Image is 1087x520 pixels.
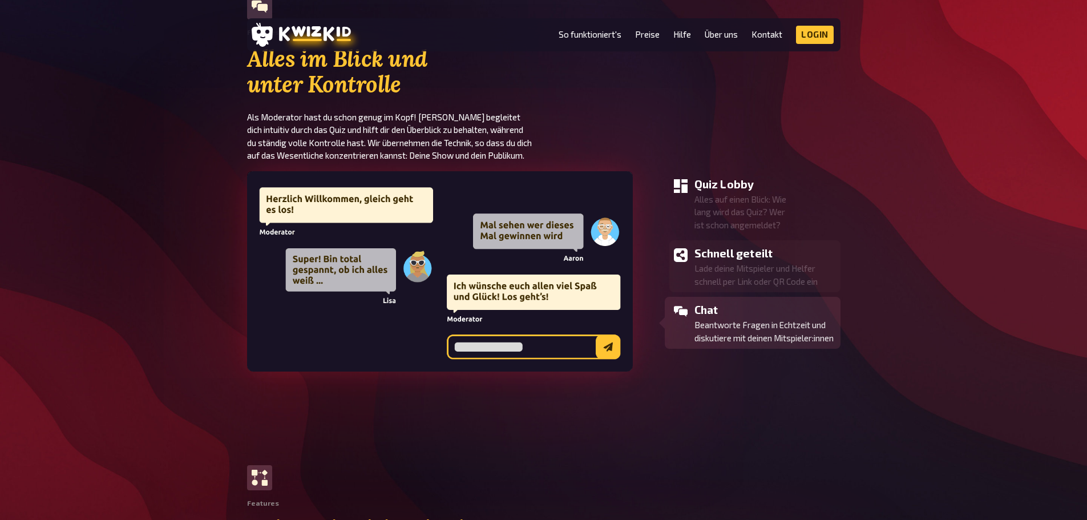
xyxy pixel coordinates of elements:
a: So funktioniert's [559,30,621,39]
a: Über uns [705,30,738,39]
div: Features [247,499,279,507]
p: Lade deine Mitspieler und Helfer schnell per Link oder QR Code ein [694,262,836,288]
a: Login [796,26,834,44]
p: Alles auf einen Blick: Wie lang wird das Quiz? Wer ist schon angemeldet? [694,193,836,232]
h3: Quiz Lobby [694,176,836,193]
a: Kontakt [751,30,782,39]
a: Hilfe [673,30,691,39]
p: Als Moderator hast du schon genug im Kopf! [PERSON_NAME] begleitet dich intuitiv durch das Quiz u... [247,111,544,162]
h3: Schnell geteilt [694,245,836,262]
p: Beantworte Fragen in Echtzeit und diskutiere mit deinen Mitspieler:innen [694,319,836,344]
h2: Alles im Blick und unter Kontrolle [247,46,544,98]
h3: Chat [694,301,836,319]
a: Preise [635,30,660,39]
img: Beantworte Fragen in Echtzeit und diskutiere mit deinen Mitspieler:innen [247,171,633,372]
